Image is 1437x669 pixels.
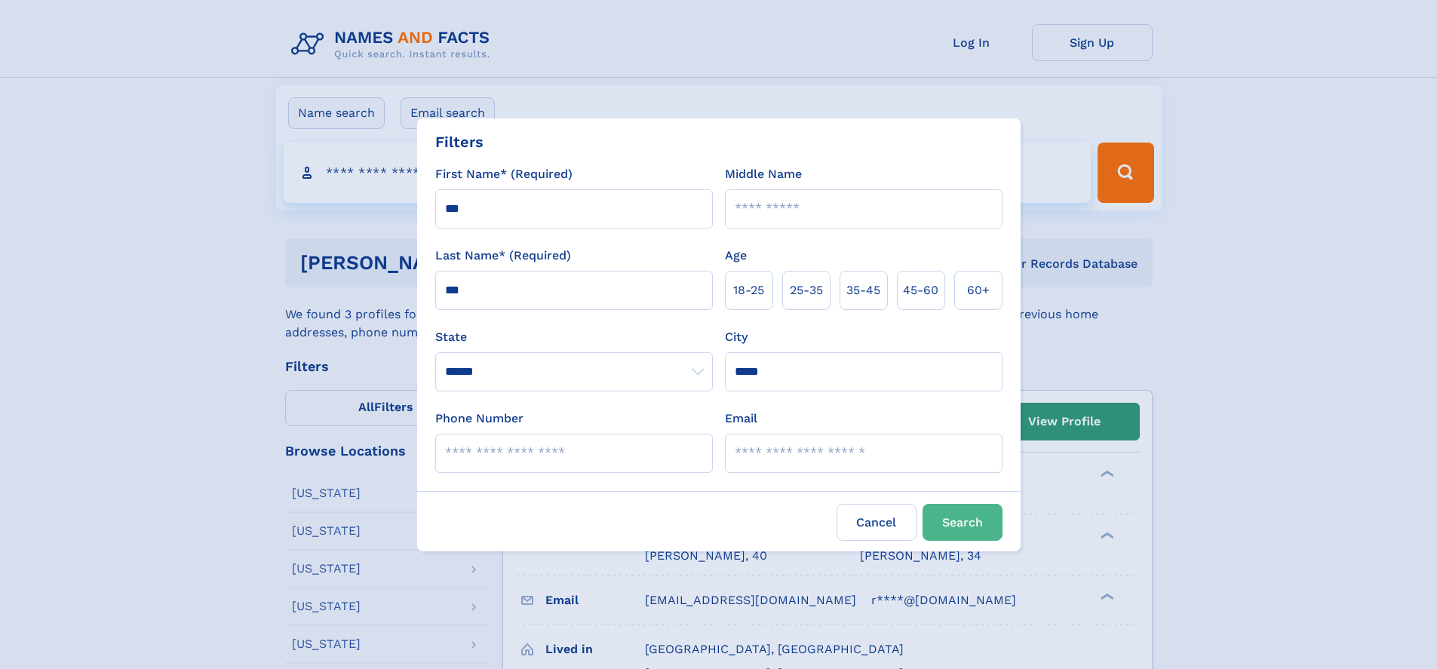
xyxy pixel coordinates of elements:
[923,504,1003,541] button: Search
[967,281,990,299] span: 60+
[733,281,764,299] span: 18‑25
[725,165,802,183] label: Middle Name
[435,165,573,183] label: First Name* (Required)
[725,328,748,346] label: City
[725,247,747,265] label: Age
[790,281,823,299] span: 25‑35
[725,410,757,428] label: Email
[435,130,484,153] div: Filters
[435,328,713,346] label: State
[435,247,571,265] label: Last Name* (Required)
[846,281,880,299] span: 35‑45
[837,504,917,541] label: Cancel
[435,410,524,428] label: Phone Number
[903,281,938,299] span: 45‑60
